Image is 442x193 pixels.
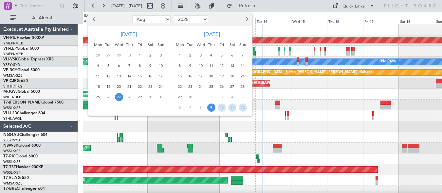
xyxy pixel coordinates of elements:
[227,81,237,92] div: 27-9-2025
[237,92,248,102] div: 5-10-2025
[135,40,145,50] div: Fri
[93,60,103,71] div: 4-8-2025
[237,40,248,50] div: Sun
[103,81,114,92] div: 19-8-2025
[115,83,123,91] span: 20
[228,72,236,80] span: 20
[216,92,227,102] div: 3-10-2025
[124,81,135,92] div: 21-8-2025
[94,83,102,91] span: 18
[156,50,166,60] div: 3-8-2025
[197,51,205,59] span: 3
[186,51,194,59] span: 2
[115,62,123,70] span: 6
[146,51,155,59] span: 2
[186,62,194,70] span: 9
[186,72,194,80] span: 16
[115,51,123,59] span: 30
[175,60,185,71] div: 8-9-2025
[206,92,216,102] div: 2-10-2025
[176,62,184,70] span: 8
[197,104,205,112] span: 8
[157,72,165,80] span: 17
[104,72,113,80] span: 12
[124,92,135,102] div: 28-8-2025
[136,51,144,59] span: 1
[91,14,98,24] button: Previous month
[207,83,215,91] span: 25
[195,60,206,71] div: 10-9-2025
[218,83,226,91] span: 26
[206,71,216,81] div: 18-9-2025
[206,81,216,92] div: 25-9-2025
[239,51,247,59] span: 7
[218,93,226,101] span: 3
[146,83,155,91] span: 23
[114,50,124,60] div: 30-7-2025
[207,93,215,101] span: 2
[156,71,166,81] div: 17-8-2025
[124,60,135,71] div: 7-8-2025
[104,83,113,91] span: 19
[185,102,195,113] div: 7-10-2025
[114,60,124,71] div: 6-8-2025
[175,50,185,60] div: 1-9-2025
[125,51,134,59] span: 31
[145,40,156,50] div: Sat
[186,104,194,112] span: 7
[237,81,248,92] div: 28-9-2025
[174,15,208,23] select: Select year
[146,93,155,101] span: 30
[218,62,226,70] span: 12
[218,51,226,59] span: 5
[185,50,195,60] div: 2-9-2025
[228,104,236,112] span: 11
[176,104,184,112] span: 6
[124,40,135,50] div: Thu
[228,62,236,70] span: 13
[136,72,144,80] span: 15
[175,102,185,113] div: 6-10-2025
[146,72,155,80] span: 16
[157,93,165,101] span: 31
[125,83,134,91] span: 21
[156,81,166,92] div: 24-8-2025
[207,72,215,80] span: 18
[114,92,124,102] div: 27-8-2025
[114,81,124,92] div: 20-8-2025
[175,71,185,81] div: 15-9-2025
[197,62,205,70] span: 10
[94,62,102,70] span: 4
[124,71,135,81] div: 14-8-2025
[195,40,206,50] div: Wed
[93,71,103,81] div: 11-8-2025
[195,102,206,113] div: 8-10-2025
[136,62,144,70] span: 8
[94,72,102,80] span: 11
[207,104,215,112] span: 9
[186,93,194,101] span: 30
[239,83,247,91] span: 28
[239,93,247,101] span: 5
[135,92,145,102] div: 29-8-2025
[206,60,216,71] div: 11-9-2025
[93,81,103,92] div: 18-8-2025
[207,62,215,70] span: 11
[237,50,248,60] div: 7-9-2025
[103,40,114,50] div: Tue
[104,93,113,101] span: 26
[145,92,156,102] div: 30-8-2025
[216,40,227,50] div: Fri
[207,51,215,59] span: 4
[135,81,145,92] div: 22-8-2025
[216,50,227,60] div: 5-9-2025
[185,60,195,71] div: 9-9-2025
[115,72,123,80] span: 13
[104,51,113,59] span: 29
[115,93,123,101] span: 27
[176,83,184,91] span: 22
[176,93,184,101] span: 29
[145,60,156,71] div: 9-8-2025
[227,92,237,102] div: 4-10-2025
[228,93,236,101] span: 4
